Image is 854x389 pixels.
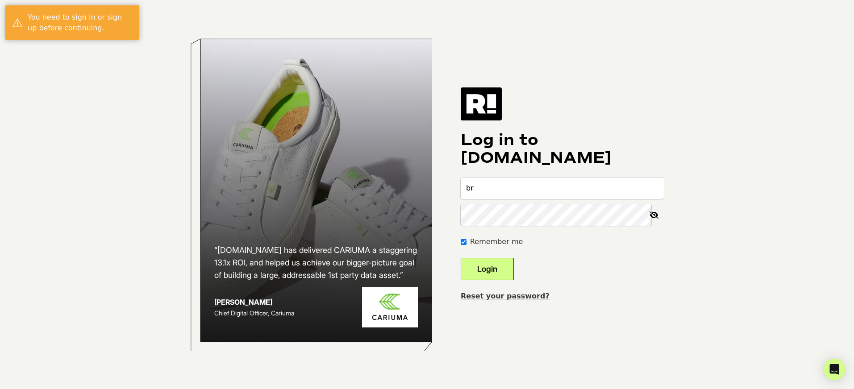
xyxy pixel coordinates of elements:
img: Cariuma [362,287,418,327]
div: Open Intercom Messenger [824,359,845,380]
span: Chief Digital Officer, Cariuma [214,309,294,317]
h2: “[DOMAIN_NAME] has delivered CARIUMA a staggering 13.1x ROI, and helped us achieve our bigger-pic... [214,244,418,281]
img: Retention.com [461,87,502,120]
div: You need to sign in or sign up before continuing. [28,12,133,33]
a: Reset your password? [461,292,550,300]
h1: Log in to [DOMAIN_NAME] [461,131,664,167]
input: Email [461,178,664,199]
strong: [PERSON_NAME] [214,298,272,306]
label: Remember me [470,236,523,247]
button: Login [461,258,514,280]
